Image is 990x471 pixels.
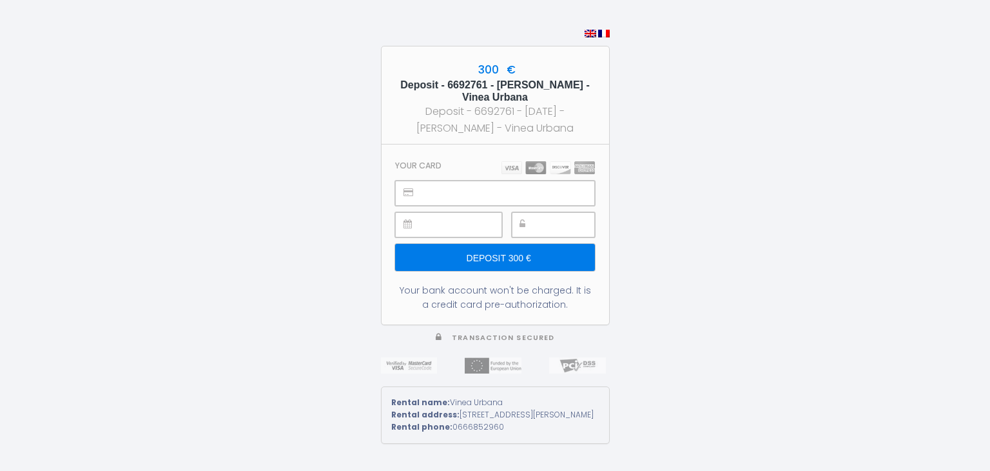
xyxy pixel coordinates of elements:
[475,62,516,77] span: 300 €
[391,409,599,421] div: [STREET_ADDRESS][PERSON_NAME]
[395,244,594,271] input: Deposit 300 €
[393,79,597,103] h5: Deposit - 6692761 - [PERSON_NAME] - Vinea Urbana
[541,213,594,237] iframe: Secure payment input frame
[391,397,450,408] strong: Rental name:
[452,333,554,343] span: Transaction secured
[424,181,594,205] iframe: Secure payment input frame
[391,397,599,409] div: Vinea Urbana
[391,409,460,420] strong: Rental address:
[424,213,501,237] iframe: Secure payment input frame
[391,421,452,432] strong: Rental phone:
[393,103,597,135] div: Deposit - 6692761 - [DATE] - [PERSON_NAME] - Vinea Urbana
[585,30,596,37] img: en.png
[598,30,610,37] img: fr.png
[395,161,442,170] h3: Your card
[501,161,595,174] img: carts.png
[395,283,594,312] div: Your bank account won't be charged. It is a credit card pre-authorization.
[391,421,599,434] div: 0666852960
